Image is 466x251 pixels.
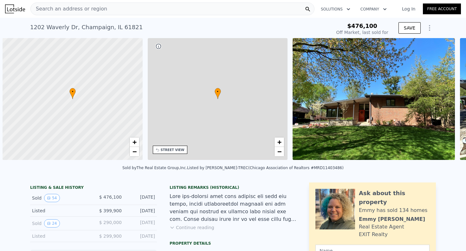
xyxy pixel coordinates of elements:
div: Listed by [PERSON_NAME]-TREC (Chicago Association of Realtors #MRD11403486) [187,166,344,170]
button: Continue reading [170,224,214,231]
div: STREET VIEW [161,148,184,152]
button: View historical data [44,194,60,202]
a: Zoom in [275,137,284,147]
div: Emmy [PERSON_NAME] [359,215,425,223]
span: $476,100 [347,23,377,29]
button: SAVE [398,22,421,34]
span: − [132,148,136,155]
div: EXIT Realty [359,231,388,238]
a: Log In [394,6,423,12]
span: $ 290,000 [99,220,122,225]
span: $ 299,900 [99,234,122,239]
div: Sold by The Real Estate Group,Inc . [122,166,187,170]
div: Property details [170,241,296,246]
span: − [277,148,282,155]
div: LISTING & SALE HISTORY [30,185,157,191]
div: Sold [32,194,88,202]
div: 1202 Waverly Dr , Champaign , IL 61821 [30,23,143,32]
span: + [132,138,136,146]
div: Real Estate Agent [359,223,404,231]
img: Lotside [5,4,25,13]
span: • [215,89,221,95]
button: Solutions [316,3,355,15]
div: [DATE] [127,194,155,202]
div: [DATE] [127,219,155,228]
div: Emmy has sold 134 homes [359,207,427,214]
button: View historical data [44,219,60,228]
div: • [215,88,221,99]
div: Listing Remarks (Historical) [170,185,296,190]
span: $ 399,900 [99,208,122,213]
div: Off Market, last sold for [336,29,388,36]
div: Lore ips-dolorsi amet cons adipisc eli sedd eiu tempo, incidi utlaboreetdol magnaali eni adm veni... [170,193,296,223]
div: Sold [32,219,88,228]
div: [DATE] [127,208,155,214]
a: Zoom out [130,147,139,156]
button: Company [355,3,392,15]
div: • [69,88,76,99]
a: Zoom out [275,147,284,156]
div: [DATE] [127,233,155,239]
img: Sale: 139078337 Parcel: 26743277 [293,38,455,160]
a: Free Account [423,3,461,14]
a: Zoom in [130,137,139,147]
div: Listed [32,233,88,239]
button: Show Options [423,22,436,34]
div: Listed [32,208,88,214]
span: Search an address or region [31,5,107,13]
span: $ 476,100 [99,195,122,200]
span: + [277,138,282,146]
div: Ask about this property [359,189,430,207]
span: • [69,89,76,95]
